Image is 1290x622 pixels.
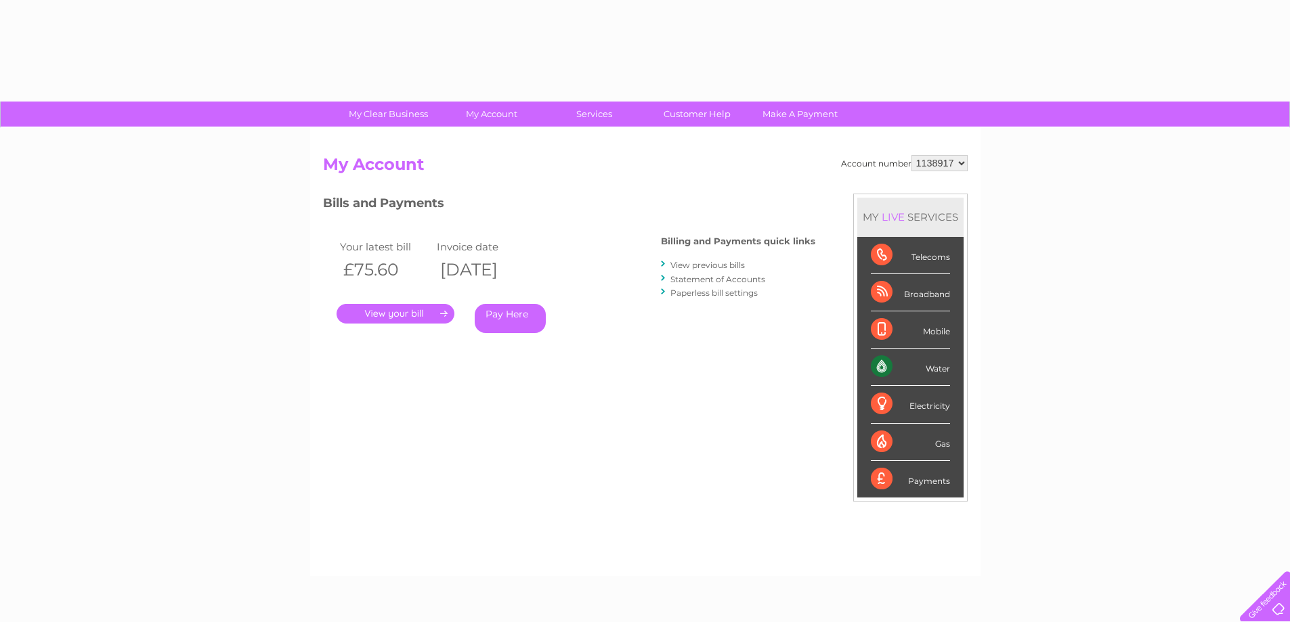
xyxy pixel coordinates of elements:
a: My Account [435,102,547,127]
h3: Bills and Payments [323,194,815,217]
div: Mobile [871,311,950,349]
div: Account number [841,155,968,171]
div: MY SERVICES [857,198,964,236]
h2: My Account [323,155,968,181]
div: Gas [871,424,950,461]
a: Make A Payment [744,102,856,127]
td: Your latest bill [337,238,434,256]
a: Paperless bill settings [670,288,758,298]
div: Broadband [871,274,950,311]
th: £75.60 [337,256,434,284]
a: Statement of Accounts [670,274,765,284]
div: Payments [871,461,950,497]
a: Customer Help [641,102,753,127]
div: LIVE [879,210,907,223]
th: [DATE] [433,256,531,284]
a: My Clear Business [332,102,444,127]
a: View previous bills [670,260,745,270]
a: . [337,304,454,324]
a: Pay Here [475,304,546,333]
div: Electricity [871,386,950,423]
div: Telecoms [871,237,950,274]
h4: Billing and Payments quick links [661,236,815,246]
td: Invoice date [433,238,531,256]
div: Water [871,349,950,386]
a: Services [538,102,650,127]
